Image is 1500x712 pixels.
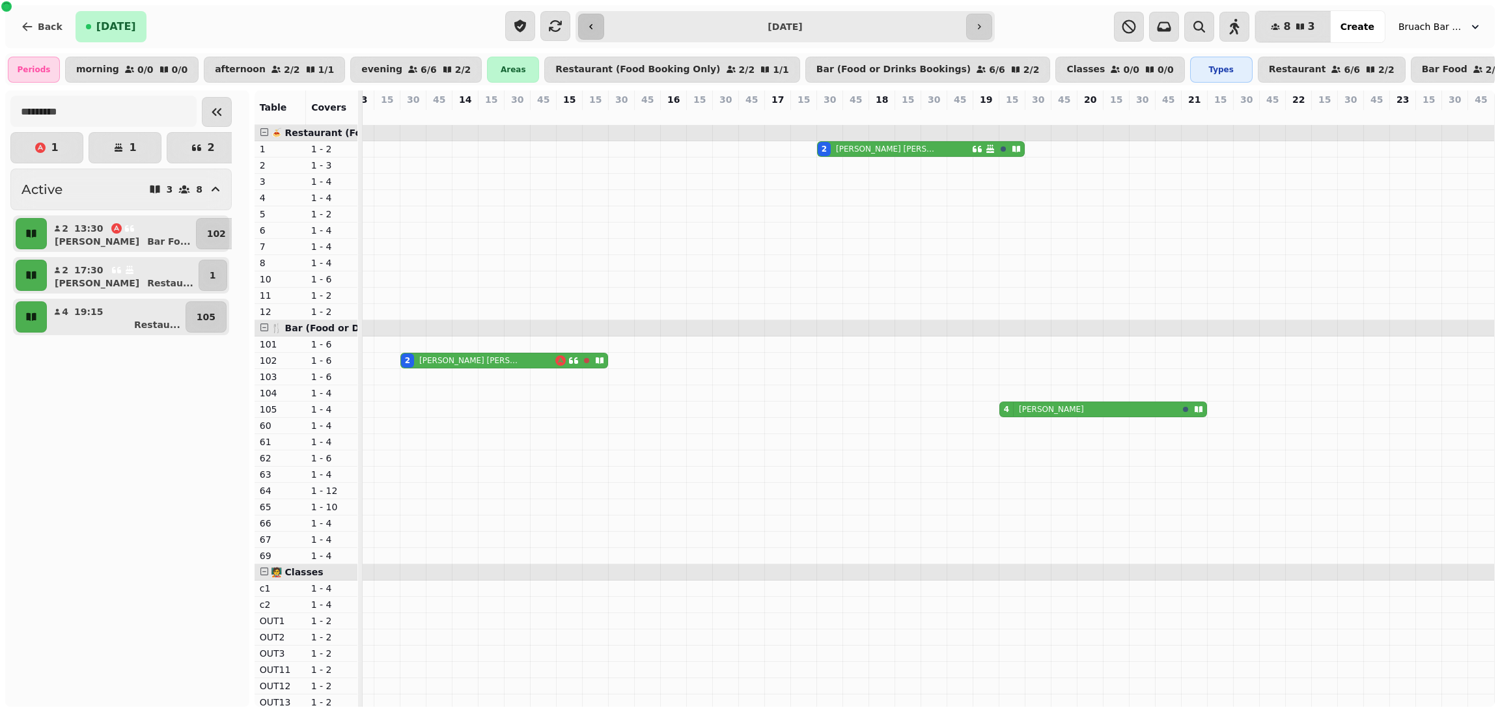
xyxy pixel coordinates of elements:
p: 1 [210,269,216,282]
p: OUT11 [260,663,301,676]
p: 2 / 2 [1378,65,1395,74]
p: 1 - 2 [311,663,352,676]
button: 105 [186,301,227,333]
p: [PERSON_NAME] [PERSON_NAME] [836,144,939,154]
p: c2 [260,598,301,611]
p: 4 [61,305,69,318]
p: evening [361,64,402,75]
p: 1 - 4 [311,256,352,269]
p: 0 [1476,109,1486,122]
p: 1 - 2 [311,305,352,318]
p: Classes [1066,64,1105,75]
p: Restaurant (Food Booking Only) [555,64,720,75]
p: 45 [745,93,758,106]
p: 6 [260,224,301,237]
button: 1 [10,132,83,163]
span: 🍝 Restaurant (Food Booking Only) [271,128,450,138]
p: 0 [1294,109,1304,122]
p: 45 [1475,93,1487,106]
p: 0 [981,109,992,122]
p: 3 [260,175,301,188]
p: 0 [512,109,523,122]
span: Covers [311,102,346,113]
p: 6 / 6 [421,65,437,74]
p: 10 [260,273,301,286]
p: 22 [1292,93,1305,106]
p: 4 [1007,109,1018,122]
p: 102 [207,227,226,240]
button: afternoon2/21/1 [204,57,345,83]
p: 61 [260,435,301,448]
p: morning [76,64,119,75]
p: 19 [980,93,992,106]
p: 23 [1396,93,1409,106]
p: 1 - 2 [311,289,352,302]
button: morning0/00/0 [65,57,199,83]
span: 🍴 Bar (Food or Drinks Bookings) [271,323,439,333]
p: [PERSON_NAME] [55,277,139,290]
p: 15 [589,93,602,106]
p: 1 - 2 [311,208,352,221]
p: Restau ... [147,277,193,290]
p: 14 [459,93,471,106]
p: 17 [771,93,784,106]
p: 0 / 0 [1123,65,1139,74]
p: 2 [825,109,835,122]
button: Restaurant6/62/2 [1258,57,1406,83]
p: 0 [1424,109,1434,122]
p: 30 [928,93,940,106]
p: 1 - 6 [311,354,352,367]
p: 18 [876,93,888,106]
p: 0 [460,109,471,122]
p: 0 / 0 [172,65,188,74]
button: Classes0/00/0 [1055,57,1184,83]
p: 103 [260,370,301,383]
p: 1 / 1 [773,65,789,74]
p: [PERSON_NAME] [PERSON_NAME] [419,355,522,366]
p: 1 - 6 [311,452,352,465]
p: 17:30 [74,264,104,277]
p: 1 [129,143,136,153]
p: 30 [1344,93,1357,106]
p: 1 [51,143,58,153]
p: 1 - 4 [311,533,352,546]
p: 1 - 4 [311,582,352,595]
p: 101 [260,338,301,351]
p: [PERSON_NAME] [1019,404,1084,415]
div: 2 [405,355,410,366]
p: 0 [1346,109,1356,122]
p: 0 [747,109,757,122]
p: 0 [1111,109,1122,122]
button: 213:30[PERSON_NAME]Bar Fo... [49,218,193,249]
p: 0 [929,109,939,122]
p: 1 - 3 [311,159,352,172]
p: 0 [1059,109,1070,122]
p: 60 [260,419,301,432]
p: 1 - 6 [311,370,352,383]
p: 45 [1058,93,1070,106]
p: OUT13 [260,696,301,709]
p: 0 [486,109,497,122]
p: 5 [260,208,301,221]
p: 0 [1450,109,1460,122]
p: Bar Fo ... [147,235,190,248]
p: 2 / 2 [284,65,300,74]
p: 0 [851,109,861,122]
p: 0 [1163,109,1174,122]
div: 2 [822,144,827,154]
p: 105 [197,310,215,323]
p: 66 [260,517,301,530]
p: 1 / 1 [318,65,335,74]
p: 0 [590,109,601,122]
div: Areas [487,57,539,83]
p: OUT12 [260,679,301,692]
p: 2 / 2 [1023,65,1040,74]
p: 0 [382,109,393,122]
p: 0 [1189,109,1200,122]
p: 15 [1318,93,1331,106]
p: 0 [617,109,627,122]
span: [DATE] [96,21,136,32]
p: 0 [643,109,653,122]
button: [DATE] [76,11,146,42]
p: 45 [954,93,966,106]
